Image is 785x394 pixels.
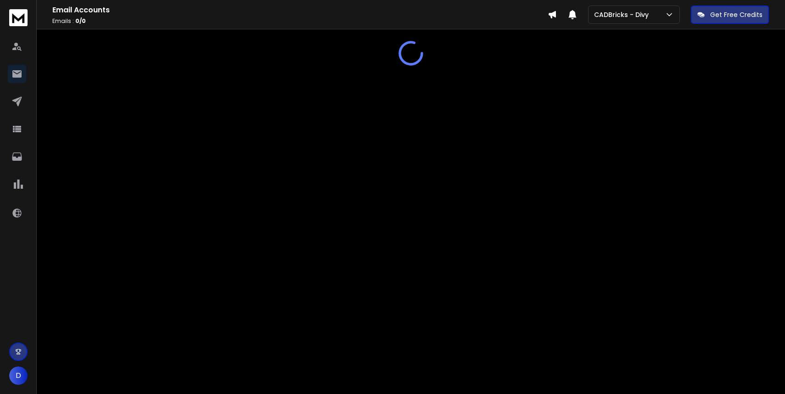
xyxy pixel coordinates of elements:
img: logo [9,9,28,26]
button: D [9,366,28,385]
p: Get Free Credits [710,10,763,19]
h1: Email Accounts [52,5,548,16]
p: CADBricks - Divy [594,10,652,19]
p: Emails : [52,17,548,25]
span: 0 / 0 [75,17,86,25]
button: Get Free Credits [691,6,769,24]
